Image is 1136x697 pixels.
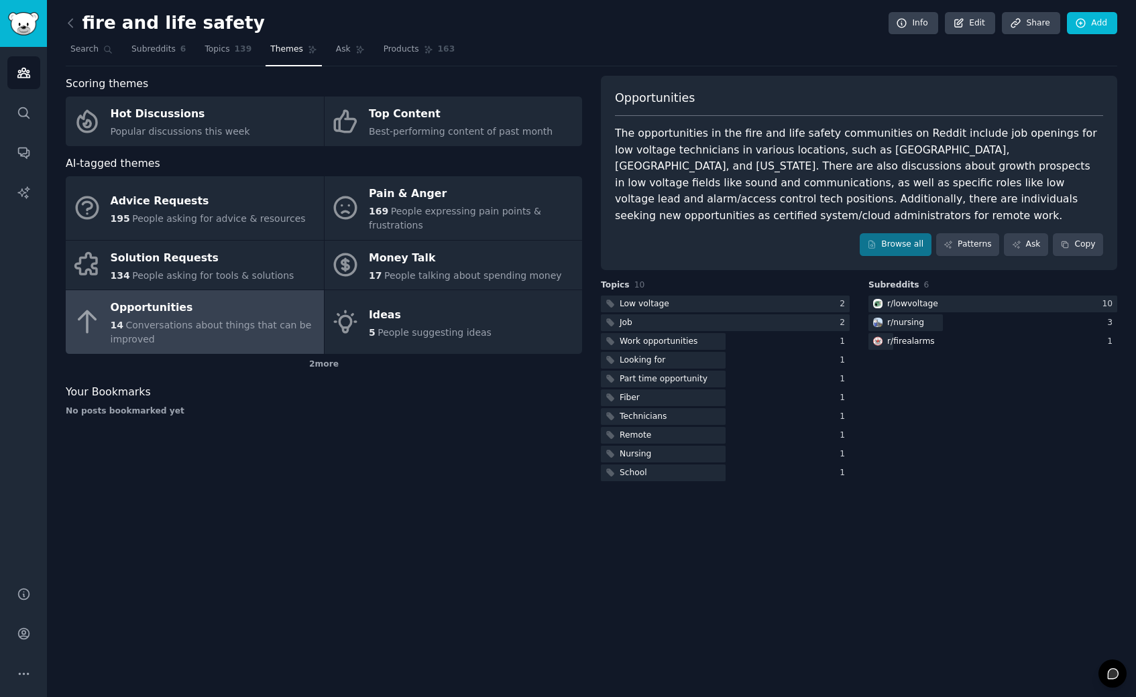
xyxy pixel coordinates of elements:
[1002,12,1060,35] a: Share
[369,270,382,281] span: 17
[369,304,492,326] div: Ideas
[860,233,931,256] a: Browse all
[111,213,130,224] span: 195
[180,44,186,56] span: 6
[111,126,250,137] span: Popular discussions this week
[868,279,919,292] span: Subreddits
[132,213,305,224] span: People asking for advice & resources
[111,190,306,212] div: Advice Requests
[620,298,669,310] div: Low voltage
[66,39,117,66] a: Search
[887,317,924,329] div: r/ nursing
[601,352,850,369] a: Looking for1
[840,467,850,479] div: 1
[620,411,667,423] div: Technicians
[325,290,583,354] a: Ideas5People suggesting ideas
[945,12,995,35] a: Edit
[634,280,645,290] span: 10
[369,104,553,125] div: Top Content
[840,355,850,367] div: 1
[331,39,370,66] a: Ask
[840,298,850,310] div: 2
[205,44,229,56] span: Topics
[369,327,376,338] span: 5
[325,97,583,146] a: Top ContentBest-performing content of past month
[601,314,850,331] a: Job2
[66,13,265,34] h2: fire and life safety
[325,241,583,290] a: Money Talk17People talking about spending money
[132,270,294,281] span: People asking for tools & solutions
[70,44,99,56] span: Search
[266,39,322,66] a: Themes
[889,12,938,35] a: Info
[868,296,1117,312] a: lowvoltager/lowvoltage10
[111,320,123,330] span: 14
[369,184,575,205] div: Pain & Anger
[66,405,582,418] div: No posts bookmarked yet
[66,290,324,354] a: Opportunities14Conversations about things that can be improved
[620,373,707,385] div: Part time opportunity
[620,430,651,442] div: Remote
[868,314,1117,331] a: nursingr/nursing3
[840,448,850,460] div: 1
[66,384,151,401] span: Your Bookmarks
[8,12,39,36] img: GummySearch logo
[868,333,1117,350] a: firealarmsr/firealarms1
[270,44,303,56] span: Themes
[873,318,883,327] img: nursing
[620,467,647,479] div: School
[369,206,388,216] span: 169
[873,299,883,308] img: lowvoltage
[615,125,1103,224] div: The opportunities in the fire and life safety communities on Reddit include job openings for low ...
[601,446,850,462] a: Nursing1
[601,333,850,350] a: Work opportunities1
[873,336,883,346] img: firealarms
[840,411,850,423] div: 1
[840,373,850,385] div: 1
[325,176,583,240] a: Pain & Anger169People expressing pain points & frustrations
[200,39,256,66] a: Topics139
[378,327,492,338] span: People suggesting ideas
[924,280,929,290] span: 6
[384,270,562,281] span: People talking about spending money
[601,427,850,444] a: Remote1
[127,39,190,66] a: Subreddits6
[840,317,850,329] div: 2
[840,336,850,348] div: 1
[111,270,130,281] span: 134
[601,408,850,425] a: Technicians1
[1067,12,1117,35] a: Add
[369,247,562,269] div: Money Talk
[601,296,850,312] a: Low voltage2
[66,155,160,172] span: AI-tagged themes
[1107,317,1117,329] div: 3
[111,247,294,269] div: Solution Requests
[111,320,312,344] span: Conversations about things that can be improved
[601,371,850,387] a: Part time opportunity1
[131,44,176,56] span: Subreddits
[379,39,459,66] a: Products163
[936,233,999,256] a: Patterns
[111,104,250,125] div: Hot Discussions
[601,279,630,292] span: Topics
[620,448,651,460] div: Nursing
[601,464,850,481] a: School1
[840,430,850,442] div: 1
[111,298,317,319] div: Opportunities
[620,336,697,348] div: Work opportunities
[840,392,850,404] div: 1
[369,206,541,231] span: People expressing pain points & frustrations
[615,90,695,107] span: Opportunities
[1004,233,1048,256] a: Ask
[66,76,148,92] span: Scoring themes
[66,241,324,290] a: Solution Requests134People asking for tools & solutions
[1102,298,1117,310] div: 10
[66,354,582,375] div: 2 more
[384,44,419,56] span: Products
[369,126,553,137] span: Best-performing content of past month
[336,44,351,56] span: Ask
[887,336,935,348] div: r/ firealarms
[601,389,850,406] a: Fiber1
[1053,233,1103,256] button: Copy
[620,392,640,404] div: Fiber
